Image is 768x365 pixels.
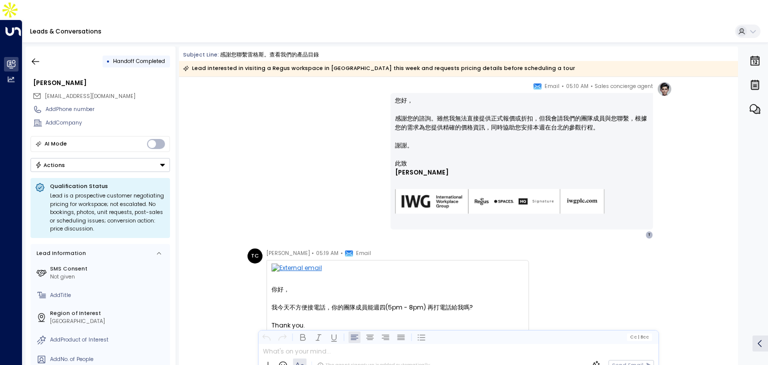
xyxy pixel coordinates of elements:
[544,81,559,91] span: Email
[113,57,165,65] span: Handoff Completed
[395,96,648,159] p: 您好， 感謝您的諮詢。雖然我無法直接提供正式報價或折扣，但我會請我們的團隊成員與您聯繫，根據您的需求為您提供精確的價格資訊，同時協助您安排本週在台北的參觀行程。 謝謝。
[50,182,165,190] p: Qualification Status
[45,92,135,100] span: [EMAIL_ADDRESS][DOMAIN_NAME]
[395,189,605,214] img: AIorK4zU2Kz5WUNqa9ifSKC9jFH1hjwenjvh85X70KBOPduETvkeZu4OqG8oPuqbwvp3xfXcMQJCRtwYb-SG
[271,321,524,330] div: Thank you.
[45,92,135,100] span: tiffany66135@gmail.com
[271,303,524,312] div: 我今天不方便接電話，你的團隊成員能週四(5pm - 8pm) 再打電話給我嗎?
[395,168,448,177] span: [PERSON_NAME]
[50,273,167,281] div: Not given
[35,161,65,168] div: Actions
[645,231,653,239] div: T
[271,285,524,330] div: 你好，
[33,78,170,87] div: [PERSON_NAME]
[50,336,167,344] div: AddProduct of Interest
[30,158,170,172] div: Button group with a nested menu
[395,159,407,168] span: 此致
[106,54,110,68] div: •
[590,81,593,91] span: •
[183,51,219,58] span: Subject Line:
[30,158,170,172] button: Actions
[561,81,564,91] span: •
[50,265,167,273] label: SMS Consent
[44,139,67,149] div: AI Mode
[50,317,167,325] div: [GEOGRAPHIC_DATA]
[45,105,170,113] div: AddPhone number
[220,51,319,59] div: 感謝您聯繫雷格斯。查看我們的產品目錄
[594,81,653,91] span: Sales concierge agent
[247,248,262,263] div: TC
[340,248,343,258] span: •
[316,248,338,258] span: 05:19 AM
[271,263,524,276] img: External email
[630,334,649,339] span: Cc Bcc
[627,333,652,340] button: Cc|Bcc
[50,309,167,317] label: Region of Interest
[183,63,575,73] div: Lead interested in visiting a Regus workspace in [GEOGRAPHIC_DATA] this week and requests pricing...
[395,159,648,226] div: Signature
[356,248,371,258] span: Email
[30,27,101,35] a: Leads & Conversations
[566,81,588,91] span: 05:10 AM
[260,331,272,343] button: Undo
[45,119,170,127] div: AddCompany
[276,331,288,343] button: Redo
[637,334,639,339] span: |
[657,81,672,96] img: profile-logo.png
[34,249,86,257] div: Lead Information
[50,291,167,299] div: AddTitle
[266,248,310,258] span: [PERSON_NAME]
[50,355,167,363] div: AddNo. of People
[50,192,165,233] div: Lead is a prospective customer negotiating pricing for workspace; not escalated. No bookings, pho...
[311,248,314,258] span: •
